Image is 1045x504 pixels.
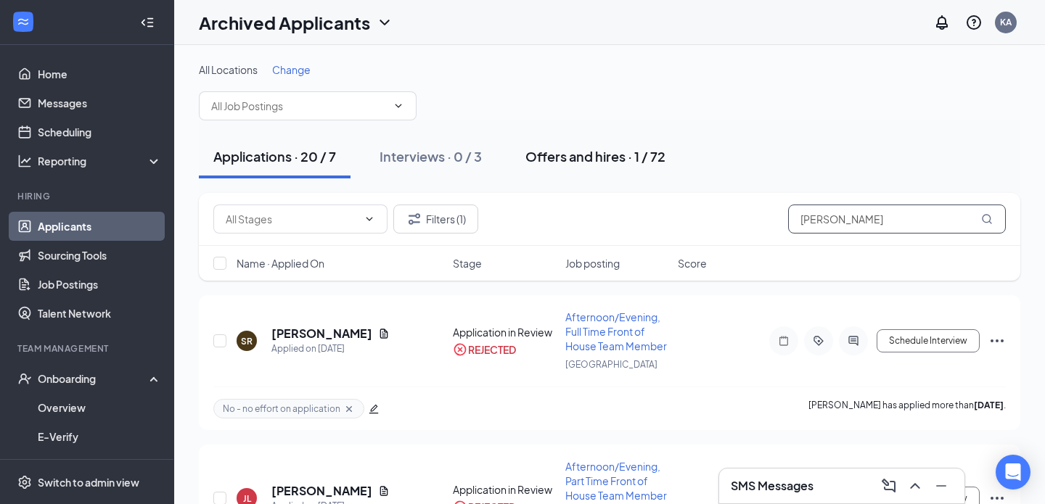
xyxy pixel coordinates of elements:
[199,63,258,76] span: All Locations
[1000,16,1012,28] div: KA
[140,15,155,30] svg: Collapse
[38,117,162,146] a: Scheduling
[565,460,667,502] span: Afternoon/Evening, Part Time Front of House Team Member
[930,474,953,497] button: Minimize
[380,147,482,165] div: Interviews · 0 / 3
[453,342,467,357] svg: CrossCircle
[378,485,390,497] svg: Document
[213,147,336,165] div: Applications · 20 / 7
[38,88,162,117] a: Messages
[731,478,814,494] h3: SMS Messages
[38,475,139,489] div: Switch to admin view
[877,329,980,352] button: Schedule Interview
[272,63,311,76] span: Change
[271,483,372,499] h5: [PERSON_NAME]
[223,402,340,415] span: No - no effort on application
[378,328,390,339] svg: Document
[933,477,950,495] svg: Minimize
[241,335,253,347] div: SR
[38,270,162,299] a: Job Postings
[369,404,379,414] span: edit
[38,451,162,480] a: Onboarding Documents
[38,393,162,422] a: Overview
[468,342,516,357] div: REJECTED
[38,212,162,241] a: Applicants
[199,10,370,35] h1: Archived Applicants
[453,325,557,339] div: Application in Review
[271,342,390,356] div: Applied on [DATE]
[453,256,482,270] span: Stage
[845,335,862,347] svg: ActiveChat
[996,455,1030,489] div: Open Intercom Messenger
[678,256,707,270] span: Score
[565,256,620,270] span: Job posting
[16,15,30,29] svg: WorkstreamLogo
[226,211,358,227] input: All Stages
[880,477,898,495] svg: ComposeMessage
[565,359,657,370] span: [GEOGRAPHIC_DATA]
[38,422,162,451] a: E-Verify
[988,332,1006,350] svg: Ellipses
[17,371,32,386] svg: UserCheck
[17,475,32,489] svg: Settings
[393,100,404,112] svg: ChevronDown
[965,14,983,31] svg: QuestionInfo
[237,256,324,270] span: Name · Applied On
[271,326,372,342] h5: [PERSON_NAME]
[17,342,159,355] div: Team Management
[974,400,1004,410] b: [DATE]
[406,210,423,228] svg: Filter
[343,403,355,415] svg: Cross
[453,482,557,497] div: Application in Review
[38,371,149,386] div: Onboarding
[17,190,159,202] div: Hiring
[810,335,827,347] svg: ActiveTag
[38,154,163,168] div: Reporting
[211,98,387,114] input: All Job Postings
[933,14,951,31] svg: Notifications
[808,399,1006,418] p: [PERSON_NAME] has applied more than .
[393,205,478,234] button: Filter Filters (1)
[38,59,162,88] a: Home
[775,335,792,347] svg: Note
[364,213,375,225] svg: ChevronDown
[38,241,162,270] a: Sourcing Tools
[906,477,924,495] svg: ChevronUp
[903,474,927,497] button: ChevronUp
[17,154,32,168] svg: Analysis
[788,205,1006,234] input: Search in applications
[981,213,993,225] svg: MagnifyingGlass
[376,14,393,31] svg: ChevronDown
[877,474,901,497] button: ComposeMessage
[38,299,162,328] a: Talent Network
[525,147,665,165] div: Offers and hires · 1 / 72
[565,310,667,352] span: Afternoon/Evening, Full Time Front of House Team Member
